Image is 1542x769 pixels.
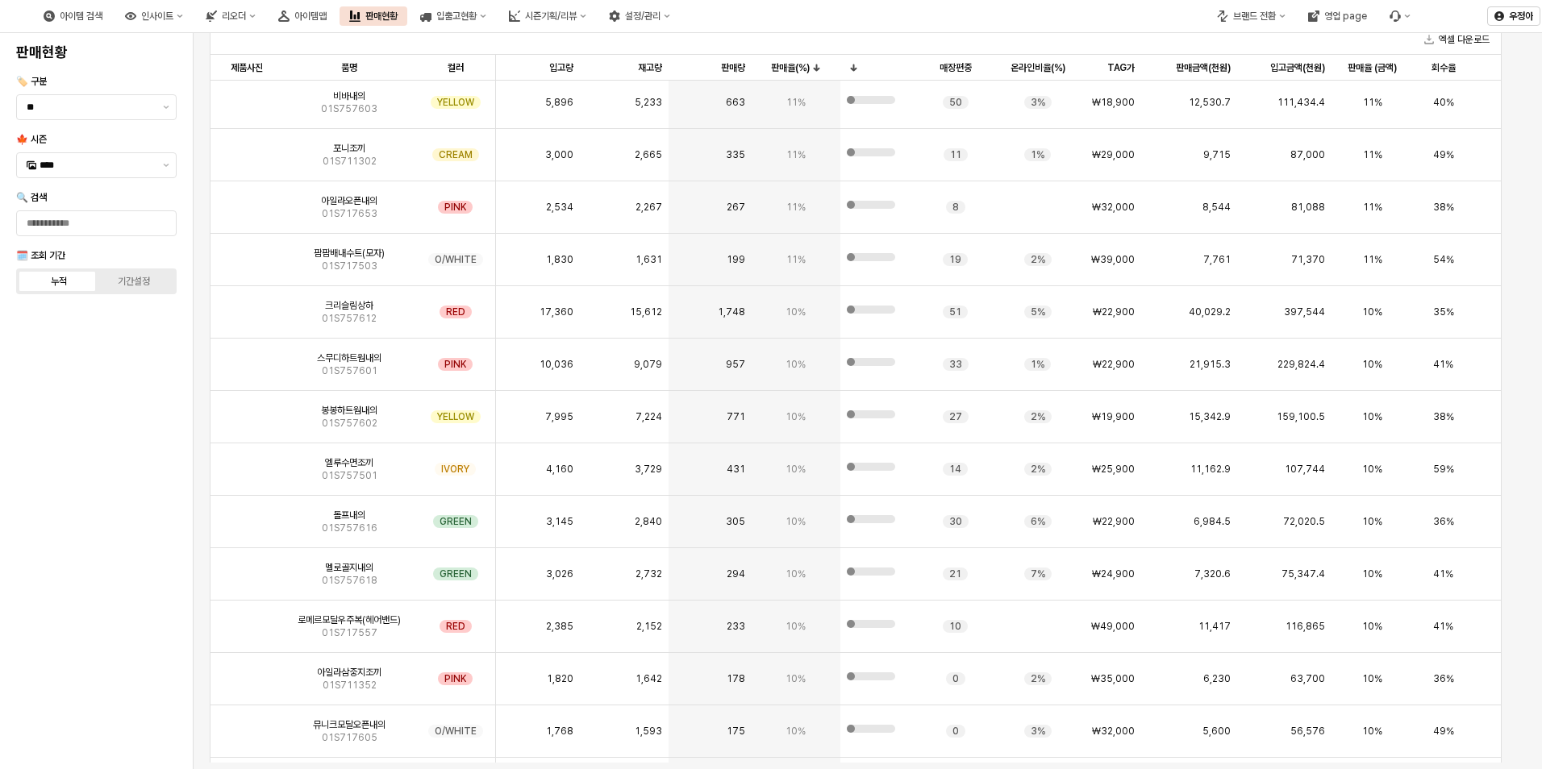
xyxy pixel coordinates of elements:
[630,306,662,318] span: 15,612
[321,404,377,417] span: 봉봉하트웜내의
[1324,10,1367,22] div: 영업 page
[1433,515,1454,528] span: 36%
[322,574,377,587] span: 01S757618
[97,274,172,289] label: 기간설정
[317,351,381,364] span: 스무디하트웜내의
[718,306,745,318] span: 1,748
[1194,567,1231,580] span: 7,320.6
[1031,306,1045,318] span: 5%
[540,358,573,371] span: 10,036
[325,456,373,469] span: 엘루수면조끼
[726,96,745,109] span: 663
[949,96,962,109] span: 50
[545,148,573,161] span: 3,000
[786,410,806,423] span: 10%
[786,96,806,109] span: 11%
[314,247,385,260] span: 팜팜배내수트(모자)
[727,253,745,266] span: 199
[323,155,377,168] span: 01S711302
[1433,725,1454,738] span: 49%
[949,620,961,633] span: 10
[325,299,373,312] span: 크리슬림상하
[786,620,806,633] span: 10%
[1091,620,1135,633] span: ₩49,000
[340,6,407,26] div: 판매현황
[34,6,112,26] button: 아이템 검색
[1433,253,1454,266] span: 54%
[1363,96,1382,109] span: 11%
[1433,358,1453,371] span: 41%
[540,306,573,318] span: 17,360
[1433,148,1454,161] span: 49%
[525,10,577,22] div: 시즌기획/리뷰
[1362,410,1382,423] span: 10%
[1092,410,1135,423] span: ₩19,900
[1362,463,1382,476] span: 10%
[727,620,745,633] span: 233
[325,561,373,574] span: 멜로골지내의
[727,201,745,214] span: 267
[1291,201,1325,214] span: 81,088
[1031,672,1045,685] span: 2%
[546,725,573,738] span: 1,768
[727,672,745,685] span: 178
[727,725,745,738] span: 175
[1433,306,1454,318] span: 35%
[156,153,176,177] button: 제안 사항 표시
[269,6,336,26] div: 아이템맵
[599,6,680,26] div: 설정/관리
[546,201,573,214] span: 2,534
[231,61,263,74] span: 제품사진
[726,515,745,528] span: 305
[1283,515,1325,528] span: 72,020.5
[440,567,472,580] span: GREEN
[1284,306,1325,318] span: 397,544
[322,364,377,377] span: 01S757601
[1348,61,1397,74] span: 판매율 (금액)
[1433,410,1454,423] span: 38%
[950,148,961,161] span: 11
[1362,306,1382,318] span: 10%
[436,10,477,22] div: 입출고현황
[546,463,573,476] span: 4,160
[1207,6,1295,26] button: 브랜드 전환
[1363,201,1382,214] span: 11%
[625,10,661,22] div: 설정/관리
[444,358,466,371] span: PINK
[22,274,97,289] label: 누적
[952,201,959,214] span: 8
[949,463,961,476] span: 14
[1286,620,1325,633] span: 116,865
[1189,96,1231,109] span: 12,530.7
[499,6,596,26] div: 시즌기획/리뷰
[365,10,398,22] div: 판매현황
[1433,201,1454,214] span: 38%
[635,515,662,528] span: 2,840
[1298,6,1377,26] div: 영업 page
[1433,620,1453,633] span: 41%
[1093,515,1135,528] span: ₩22,900
[1031,515,1045,528] span: 6%
[60,10,102,22] div: 아이템 검색
[636,410,662,423] span: 7,224
[446,306,465,318] span: RED
[949,358,962,371] span: 33
[786,463,806,476] span: 10%
[547,672,573,685] span: 1,820
[726,358,745,371] span: 957
[51,276,67,287] div: 누적
[1487,6,1540,26] button: 우정아
[786,306,806,318] span: 10%
[196,6,265,26] div: 리오더
[786,253,806,266] span: 11%
[1202,725,1231,738] span: 5,600
[1093,358,1135,371] span: ₩22,900
[1092,148,1135,161] span: ₩29,000
[439,148,473,161] span: CREAM
[440,515,472,528] span: GREEN
[786,148,806,161] span: 11%
[1362,515,1382,528] span: 10%
[333,89,365,102] span: 비바내의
